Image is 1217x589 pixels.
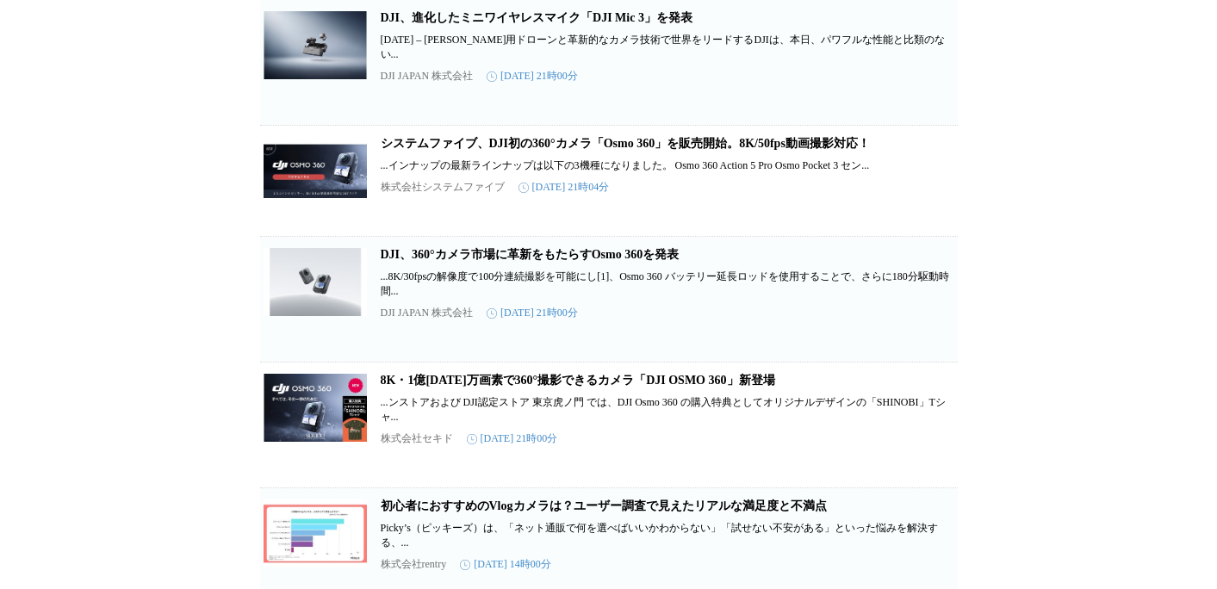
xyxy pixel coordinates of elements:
[264,499,367,567] img: 初心者におすすめのVlogカメラは？ユーザー調査で見えたリアルな満足度と不満点
[487,306,578,320] time: [DATE] 21時00分
[381,33,954,62] p: [DATE] – [PERSON_NAME]用ドローンと革新的なカメラ技術で世界をリードするDJIは、本日、パワフルな性能と比類のない...
[381,306,474,320] p: DJI JAPAN 株式会社
[381,158,954,173] p: ...インナップの最新ラインナップは以下の3機種になりました。 Osmo 360 Action 5 Pro Osmo Pocket 3 セン...
[264,10,367,79] img: DJI、進化したミニワイヤレスマイク「DJI Mic 3」を発表
[381,180,505,195] p: 株式会社システムファイブ
[381,557,447,572] p: 株式会社rentry
[264,373,367,442] img: 8K・1億2000万画素で360°撮影できるカメラ「DJI OSMO 360」新登場
[264,136,367,205] img: システムファイブ、DJI初の360°カメラ「Osmo 360」を販売開始。8K/50fps動画撮影対応！
[467,431,558,446] time: [DATE] 21時00分
[381,395,954,425] p: ...ンストアおよび DJI認定ストア 東京虎ノ門 では、DJI Osmo 360 の購入特典としてオリジナルデザインの「SHINOBI」Tシャ...
[264,247,367,316] img: DJI、360°カメラ市場に革新をもたらすOsmo 360を発表
[381,248,680,261] a: DJI、360°カメラ市場に革新をもたらすOsmo 360を発表
[381,11,692,24] a: DJI、進化したミニワイヤレスマイク「DJI Mic 3」を発表
[381,499,827,512] a: 初心者におすすめのVlogカメラは？ユーザー調査で見えたリアルな満足度と不満点
[518,180,610,195] time: [DATE] 21時04分
[381,137,870,150] a: システムファイブ、DJI初の360°カメラ「Osmo 360」を販売開始。8K/50fps動画撮影対応！
[381,374,775,387] a: 8K・1億[DATE]万画素で360°撮影できるカメラ「DJI OSMO 360」新登場
[381,431,453,446] p: 株式会社セキド
[381,69,474,84] p: DJI JAPAN 株式会社
[487,69,578,84] time: [DATE] 21時00分
[460,557,551,572] time: [DATE] 14時00分
[381,270,954,299] p: ...8K/30fpsの解像度で100分連続撮影を可能にし[1]、Osmo 360 バッテリー延長ロッドを使用することで、さらに180分駆動時間...
[381,521,954,550] p: Picky’s（ピッキーズ）は、「ネット通販で何を選べばいいかわからない」「試せない不安がある」といった悩みを解決する、...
